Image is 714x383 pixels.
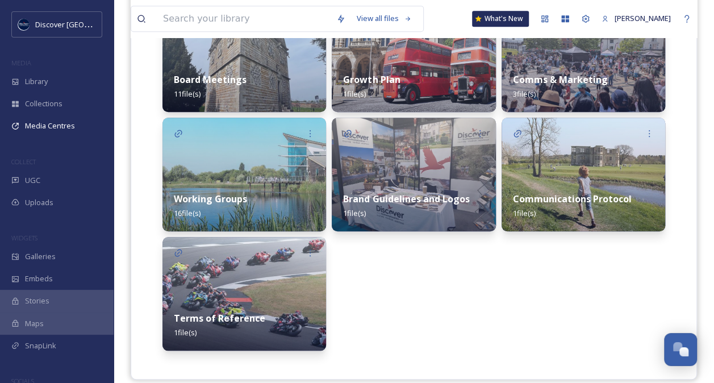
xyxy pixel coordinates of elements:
[343,193,469,205] strong: Brand Guidelines and Logos
[343,73,400,86] strong: Growth Plan
[25,98,62,109] span: Collections
[25,340,56,351] span: SnapLink
[25,251,56,262] span: Galleries
[18,19,30,30] img: Untitled%20design%20%282%29.png
[343,89,366,99] span: 1 file(s)
[615,13,671,23] span: [PERSON_NAME]
[174,208,201,218] span: 16 file(s)
[11,59,31,67] span: MEDIA
[332,118,495,231] img: 71c7b32b-ac08-45bd-82d9-046af5700af1.jpg
[513,73,608,86] strong: Comms & Marketing
[174,193,247,205] strong: Working Groups
[25,120,75,131] span: Media Centres
[513,89,536,99] span: 3 file(s)
[25,197,53,208] span: Uploads
[25,318,44,329] span: Maps
[596,7,677,30] a: [PERSON_NAME]
[351,7,417,30] a: View all files
[157,6,331,31] input: Search your library
[343,208,366,218] span: 1 file(s)
[11,234,37,242] span: WIDGETS
[472,11,529,27] a: What's New
[35,19,139,30] span: Discover [GEOGRAPHIC_DATA]
[664,333,697,366] button: Open Chat
[513,208,536,218] span: 1 file(s)
[11,157,36,166] span: COLLECT
[25,175,40,186] span: UGC
[25,76,48,87] span: Library
[25,273,53,284] span: Embeds
[502,118,665,231] img: 0c84a837-7e82-45db-8c4d-a7cc46ec2f26.jpg
[162,237,326,351] img: d9b36da6-a600-4734-a8c2-d1cb49eadf6f.jpg
[174,312,265,324] strong: Terms of Reference
[513,193,632,205] strong: Communications Protocol
[174,89,201,99] span: 11 file(s)
[174,73,247,86] strong: Board Meetings
[174,327,197,338] span: 1 file(s)
[25,295,49,306] span: Stories
[162,118,326,231] img: 5e704d69-6593-43ce-b5d6-cc1eb7eb219d.jpg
